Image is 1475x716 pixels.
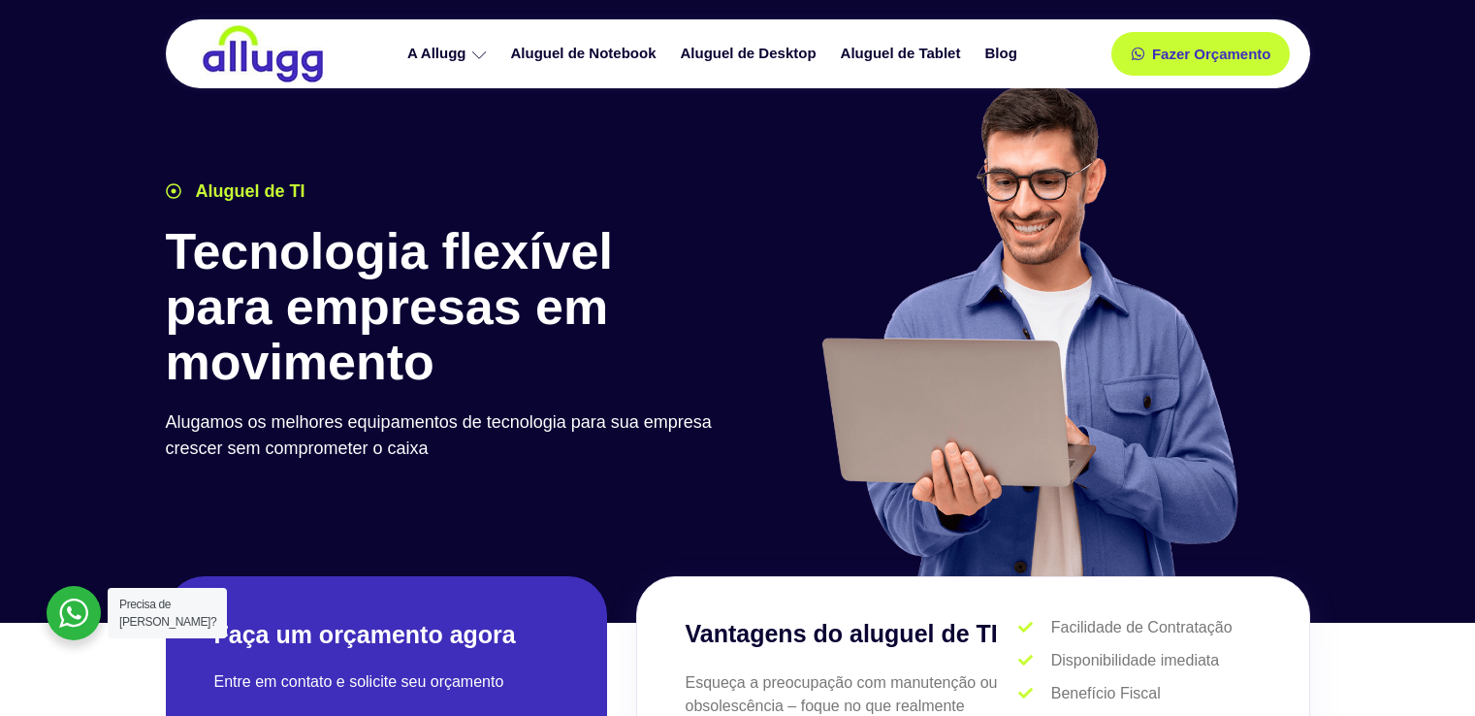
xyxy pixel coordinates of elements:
div: Widget de chat [1378,623,1475,716]
span: Aluguel de TI [191,179,305,205]
a: A Allugg [398,37,501,71]
p: Alugamos os melhores equipamentos de tecnologia para sua empresa crescer sem comprometer o caixa [166,409,728,462]
img: aluguel de ti para startups [815,81,1242,576]
a: Aluguel de Desktop [671,37,831,71]
img: locação de TI é Allugg [200,24,326,83]
h1: Tecnologia flexível para empresas em movimento [166,224,728,391]
a: Aluguel de Notebook [501,37,671,71]
span: Benefício Fiscal [1046,682,1161,705]
span: Facilidade de Contratação [1046,616,1233,639]
a: Blog [975,37,1031,71]
p: Entre em contato e solicite seu orçamento [214,670,559,694]
span: Disponibilidade imediata [1046,649,1219,672]
span: Precisa de [PERSON_NAME]? [119,598,216,629]
h2: Faça um orçamento agora [214,619,559,651]
h3: Vantagens do aluguel de TI [686,616,1019,653]
a: Fazer Orçamento [1111,32,1291,76]
span: Fazer Orçamento [1152,47,1271,61]
iframe: Chat Widget [1378,623,1475,716]
a: Aluguel de Tablet [831,37,976,71]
